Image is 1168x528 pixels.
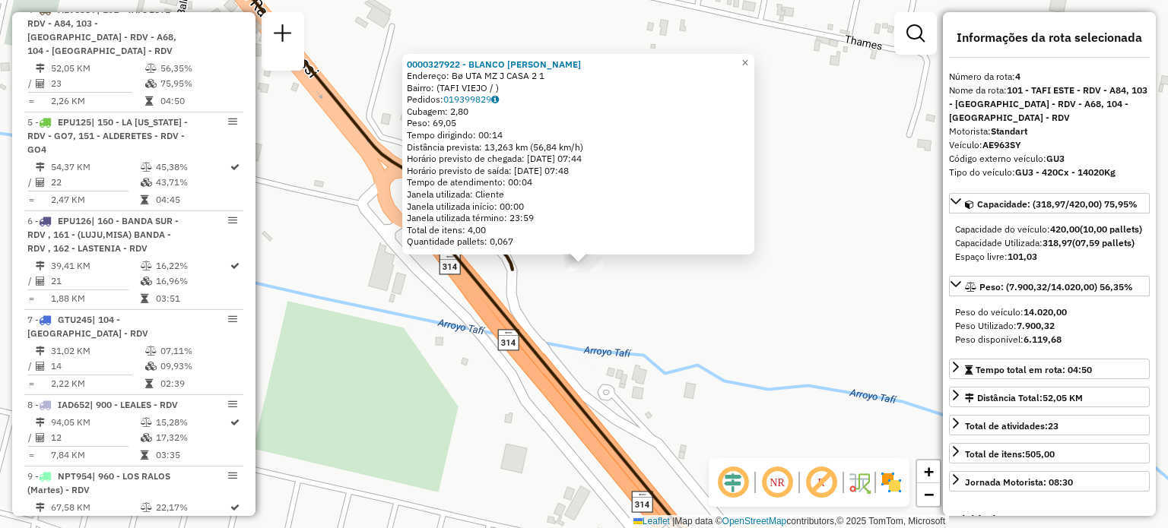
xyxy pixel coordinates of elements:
[407,212,750,224] div: Janela utilizada término: 23:59
[50,76,144,91] td: 23
[955,223,1144,236] div: Capacidade do veículo:
[949,443,1150,463] a: Total de itens:505,00
[155,430,229,445] td: 17,32%
[443,93,499,105] a: 019399829
[949,166,1150,179] div: Tipo do veículo:
[722,516,787,526] a: OpenStreetMap
[1008,251,1037,262] strong: 101,03
[160,376,236,391] td: 02:39
[50,291,140,306] td: 1,88 KM
[917,483,940,506] a: Zoom out
[230,503,240,512] i: Rota otimizada
[230,261,240,270] i: Rota otimizada
[230,418,240,427] i: Rota otimizada
[155,500,229,515] td: 22,17%
[155,175,229,190] td: 43,71%
[1072,237,1135,248] strong: (07,59 pallets)
[50,500,140,515] td: 67,58 KM
[27,76,35,91] td: /
[27,430,35,445] td: /
[50,343,144,359] td: 31,02 KM
[407,82,750,94] div: Bairro: (TAFI VIEJO / )
[1080,223,1142,235] strong: (10,00 pallets)
[141,418,152,427] i: % de utilização do peso
[27,470,170,495] span: | 960 - LOS RALOS (Martes) - RDV
[949,359,1150,379] a: Tempo total em rota: 04:50
[407,224,750,236] div: Total de itens: 4,00
[160,61,236,76] td: 56,35%
[36,178,45,187] i: Total de Atividades
[977,198,1138,210] span: Capacidade: (318,97/420,00) 75,95%
[145,96,153,106] i: Tempo total em rota
[965,476,1073,489] div: Jornada Motorista: 08:30
[1017,320,1055,331] strong: 7.900,32
[50,160,140,175] td: 54,37 KM
[991,125,1027,137] strong: Standart
[160,76,236,91] td: 75,95%
[949,125,1150,138] div: Motorista:
[145,362,157,371] i: % de utilização da cubagem
[145,346,157,356] i: % de utilização do peso
[630,515,949,528] div: Map data © contributors,© 2025 TomTom, Microsoft
[1015,71,1020,82] strong: 4
[141,503,152,512] i: % de utilização do peso
[50,93,144,109] td: 2,26 KM
[407,58,750,248] div: Tempo de atendimento: 00:04
[141,178,152,187] i: % de utilização da cubagem
[27,4,176,56] span: 4 -
[1025,448,1055,460] strong: 505,00
[27,116,188,155] span: | 150 - LA [US_STATE] - RDV - GO7, 151 - ALDERETES - RDV - GO4
[36,503,45,512] i: Distância Total
[949,415,1150,435] a: Total de atividades:23
[27,447,35,463] td: =
[141,433,152,442] i: % de utilização da cubagem
[979,281,1133,292] span: Peso: (7.900,32/14.020,00) 56,35%
[1024,334,1062,345] strong: 6.119,68
[145,379,153,388] i: Tempo total em rota
[36,433,45,442] i: Total de Atividades
[955,319,1144,333] div: Peso Utilizado:
[155,160,229,175] td: 45,38%
[50,258,140,273] td: 39,41 KM
[27,4,176,56] span: | 101 - TAFI ESTE - RDV - A84, 103 - [GEOGRAPHIC_DATA] - RDV - A68, 104 - [GEOGRAPHIC_DATA] - RDV
[50,192,140,207] td: 2,47 KM
[407,93,750,106] div: Pedidos:
[58,215,91,226] span: EPU126
[949,152,1150,166] div: Código externo veículo:
[145,79,157,88] i: % de utilização da cubagem
[982,139,1021,150] strong: AE963SY
[27,273,35,289] td: /
[949,70,1150,84] div: Número da rota:
[949,471,1150,492] a: Jornada Motorista: 08:30
[36,79,45,88] i: Total de Atividades
[228,216,237,225] em: Opções
[955,236,1144,250] div: Capacidade Utilizada:
[949,84,1150,125] div: Nome da rota:
[976,364,1092,375] span: Tempo total em rota: 04:50
[879,470,903,495] img: Exibir/Ocultar setores
[407,129,750,141] div: Tempo dirigindo: 00:14
[949,299,1150,353] div: Peso: (7.900,32/14.020,00) 56,35%
[27,399,178,410] span: 8 -
[141,451,148,460] i: Tempo total em rota
[36,362,45,371] i: Total de Atividades
[50,273,140,289] td: 21
[155,415,229,430] td: 15,28%
[847,470,871,495] img: Fluxo de ruas
[58,116,91,128] span: EPU125
[155,291,229,306] td: 03:51
[228,400,237,409] em: Opções
[917,460,940,483] a: Zoom in
[407,70,750,82] div: Endereço: Bø UTA MZ J CASA 2 1
[407,58,581,70] strong: 0000327922 - BLANCO [PERSON_NAME]
[1015,166,1116,178] strong: GU3 - 420Cx - 14020Kg
[955,306,1067,318] span: Peso do veículo:
[50,415,140,430] td: 94,05 KM
[949,387,1150,407] a: Distância Total:52,05 KM
[58,470,92,482] span: NPT954
[160,343,236,359] td: 07,11%
[924,485,934,504] span: −
[27,359,35,374] td: /
[27,175,35,190] td: /
[924,462,934,481] span: +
